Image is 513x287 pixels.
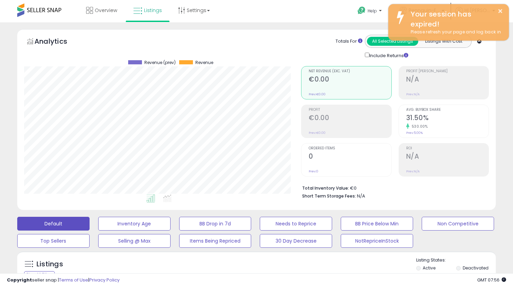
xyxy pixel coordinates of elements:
[367,37,418,46] button: All Selected Listings
[309,114,391,123] h2: €0.00
[95,7,117,14] span: Overview
[7,277,120,284] div: seller snap | |
[309,147,391,150] span: Ordered Items
[24,271,55,278] div: Clear All Filters
[406,29,504,35] div: Please refresh your page and log back in
[463,273,481,278] label: Archived
[309,108,391,112] span: Profit
[309,92,326,96] small: Prev: €0.00
[59,277,88,283] a: Terms of Use
[309,169,318,173] small: Prev: 0
[302,183,484,192] li: €0
[309,152,391,162] h2: 0
[406,75,489,85] h2: N/A
[17,217,90,231] button: Default
[179,217,252,231] button: BB Drop in 7d
[406,169,420,173] small: Prev: N/A
[406,131,423,135] small: Prev: 5.00%
[406,114,489,123] h2: 31.50%
[423,273,448,278] label: Out of Stock
[7,277,32,283] strong: Copyright
[357,193,365,199] span: N/A
[89,277,120,283] a: Privacy Policy
[357,6,366,15] i: Get Help
[195,60,213,65] span: Revenue
[422,217,494,231] button: Non Competitive
[463,265,489,271] label: Deactivated
[477,277,506,283] span: 2025-08-18 07:56 GMT
[406,108,489,112] span: Avg. Buybox Share
[406,147,489,150] span: ROI
[144,60,176,65] span: Revenue (prev)
[416,257,496,264] p: Listing States:
[406,92,420,96] small: Prev: N/A
[409,124,428,129] small: 530.00%
[341,234,413,248] button: NotRepriceInStock
[302,193,356,199] b: Short Term Storage Fees:
[260,217,332,231] button: Needs to Reprice
[406,70,489,73] span: Profit [PERSON_NAME]
[302,185,349,191] b: Total Inventory Value:
[144,7,162,14] span: Listings
[368,8,377,14] span: Help
[418,37,469,46] button: Listings With Cost
[352,1,389,22] a: Help
[260,234,332,248] button: 30 Day Decrease
[309,131,326,135] small: Prev: €0.00
[406,9,504,29] div: Your session has expired!
[17,234,90,248] button: Top Sellers
[423,265,435,271] label: Active
[497,7,503,15] button: ×
[34,36,81,48] h5: Analytics
[360,51,417,59] div: Include Returns
[341,217,413,231] button: BB Price Below Min
[179,234,252,248] button: Items Being Repriced
[98,234,171,248] button: Selling @ Max
[37,259,63,269] h5: Listings
[336,38,362,45] div: Totals For
[98,217,171,231] button: Inventory Age
[309,70,391,73] span: Net Revenue (Exc. VAT)
[309,75,391,85] h2: €0.00
[406,152,489,162] h2: N/A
